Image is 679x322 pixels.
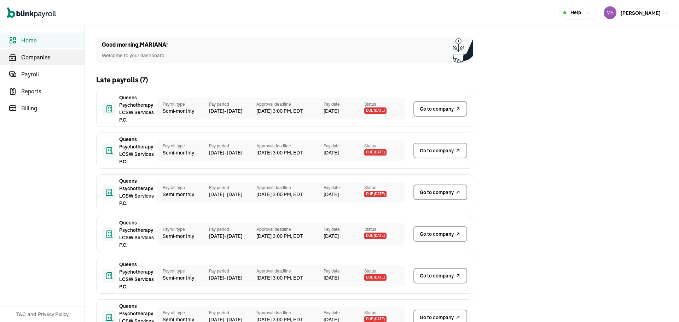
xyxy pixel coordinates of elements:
a: Go to company [413,101,467,117]
span: Semi-monthly [163,107,203,115]
span: Payroll type [163,101,203,107]
span: [PERSON_NAME] [621,10,661,16]
span: Payroll type [163,185,203,191]
span: Due [DATE] [364,191,387,197]
span: Go to company [420,105,454,113]
span: Status [364,185,405,191]
span: Approval deadline [256,101,324,107]
span: [DATE] 3:00 PM, EDT [256,149,324,157]
span: Due [DATE] [364,274,387,281]
h1: Good morning , MARIANA ! [102,41,168,49]
span: Go to company [420,230,454,238]
span: Pay period [209,101,256,107]
a: Go to company [413,185,467,200]
span: [DATE] - [DATE] [209,274,256,282]
span: Pay date [324,143,364,149]
span: [DATE] [324,107,339,115]
span: Billing [21,104,85,112]
span: [DATE] [324,191,339,198]
button: Help [559,6,596,19]
span: Go to company [420,189,454,196]
span: Status [364,101,405,107]
span: Payroll type [163,226,203,233]
span: [DATE] 3:00 PM, EDT [256,233,324,240]
span: Payroll [21,70,85,78]
iframe: Chat Widget [561,246,679,322]
span: Queens Psychotherapy LCSW Services P.C. [119,94,155,124]
span: Approval deadline [256,226,324,233]
span: and [28,311,36,318]
span: Pay date [324,226,364,233]
span: Pay date [324,185,364,191]
span: [DATE] 3:00 PM, EDT [256,191,324,198]
span: Help [570,9,581,16]
span: [DATE] 3:00 PM, EDT [256,107,324,115]
span: T&C [16,311,26,318]
span: Pay period [209,268,256,274]
span: Semi-monthly [163,274,203,282]
span: [DATE] [324,274,339,282]
span: Pay date [324,310,364,316]
span: Payroll type [163,143,203,149]
span: Payroll type [163,268,203,274]
span: Approval deadline [256,143,324,149]
span: Payroll type [163,310,203,316]
span: Approval deadline [256,268,324,274]
p: Welcome to your dashboard [102,52,168,59]
span: Status [364,143,405,149]
button: [PERSON_NAME] [601,5,672,21]
span: Semi-monthly [163,233,203,240]
span: [DATE] - [DATE] [209,107,256,115]
a: Go to company [413,143,467,158]
span: Reports [21,87,85,95]
nav: Global [7,2,56,23]
span: Pay period [209,310,256,316]
span: [DATE] [324,149,339,157]
span: Queens Psychotherapy LCSW Services P.C. [119,219,155,249]
h2: Late payrolls ( 7 ) [96,75,148,85]
span: Queens Psychotherapy LCSW Services P.C. [119,261,155,291]
span: Status [364,268,405,274]
span: Due [DATE] [364,149,387,156]
span: Semi-monthly [163,191,203,198]
span: Pay date [324,268,364,274]
span: Status [364,226,405,233]
span: Go to company [420,147,454,154]
span: [DATE] [324,233,339,240]
span: Queens Psychotherapy LCSW Services P.C. [119,136,155,165]
span: [DATE] - [DATE] [209,233,256,240]
span: Semi-monthly [163,149,203,157]
span: Status [364,310,405,316]
span: Pay period [209,226,256,233]
span: Due [DATE] [364,107,387,114]
span: [DATE] 3:00 PM, EDT [256,274,324,282]
span: Companies [21,53,85,62]
span: Go to company [420,272,454,280]
span: [DATE] - [DATE] [209,149,256,157]
span: Pay period [209,143,256,149]
a: Go to company [413,268,467,283]
span: Due [DATE] [364,233,387,239]
span: Go to company [420,314,454,321]
span: Pay period [209,185,256,191]
span: Approval deadline [256,310,324,316]
span: Privacy Policy [38,311,69,318]
span: Approval deadline [256,185,324,191]
span: [DATE] - [DATE] [209,191,256,198]
span: Queens Psychotherapy LCSW Services P.C. [119,177,155,207]
a: Go to company [413,226,467,242]
img: Plant illustration [453,37,473,63]
span: Home [21,36,85,45]
span: Pay date [324,101,364,107]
